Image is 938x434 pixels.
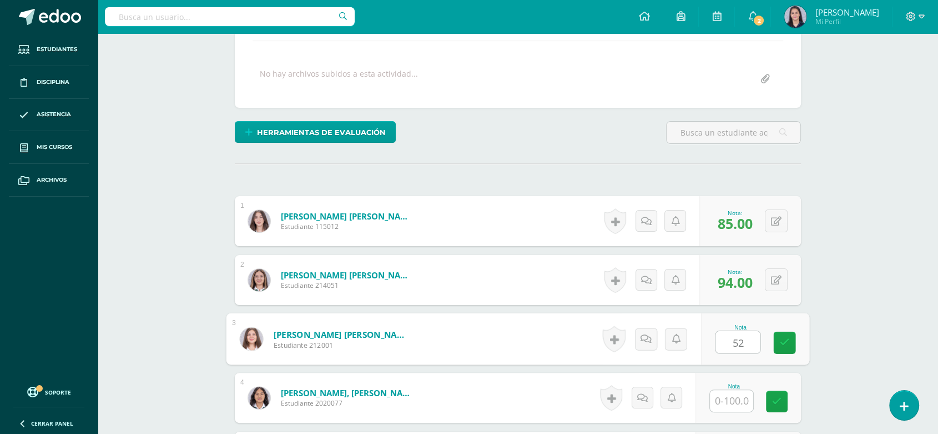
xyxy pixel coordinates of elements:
[240,327,263,350] img: ec238549cbc1ec459930c2d26851e008.png
[9,33,89,66] a: Estudiantes
[718,273,753,292] span: 94.00
[37,176,67,184] span: Archivos
[37,143,72,152] span: Mis cursos
[718,209,753,217] div: Nota:
[753,14,765,27] span: 2
[37,45,77,54] span: Estudiantes
[13,384,84,399] a: Soporte
[248,210,270,232] img: 1521d3d3b6fc099ab8609b7f19cce61e.png
[281,270,414,281] a: [PERSON_NAME] [PERSON_NAME]
[31,420,73,427] span: Cerrar panel
[281,387,414,398] a: [PERSON_NAME], [PERSON_NAME]
[710,390,753,412] input: 0-100.0
[105,7,355,26] input: Busca un usuario...
[718,268,753,276] div: Nota:
[9,66,89,99] a: Disciplina
[709,383,758,390] div: Nota
[667,122,800,143] input: Busca un estudiante aquí...
[815,17,879,26] span: Mi Perfil
[784,6,806,28] img: 541f4cb79db491c2b700252b74bef2c7.png
[718,214,753,233] span: 85.00
[9,131,89,164] a: Mis cursos
[257,122,386,143] span: Herramientas de evaluación
[281,398,414,408] span: Estudiante 2020077
[45,388,71,396] span: Soporte
[274,328,411,340] a: [PERSON_NAME] [PERSON_NAME]
[9,99,89,132] a: Asistencia
[37,110,71,119] span: Asistencia
[281,281,414,290] span: Estudiante 214051
[716,331,760,353] input: 0-100.0
[274,340,411,350] span: Estudiante 212001
[815,7,879,18] span: [PERSON_NAME]
[248,269,270,291] img: 00fa44cc74fa3e7155f42ff91a75fd2f.png
[235,121,396,143] a: Herramientas de evaluación
[248,387,270,409] img: 4d89dc965a0306e0d557e3e6714a0422.png
[37,78,69,87] span: Disciplina
[715,324,766,330] div: Nota
[9,164,89,197] a: Archivos
[281,222,414,231] span: Estudiante 115012
[281,211,414,222] a: [PERSON_NAME] [PERSON_NAME]
[260,68,418,90] div: No hay archivos subidos a esta actividad...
